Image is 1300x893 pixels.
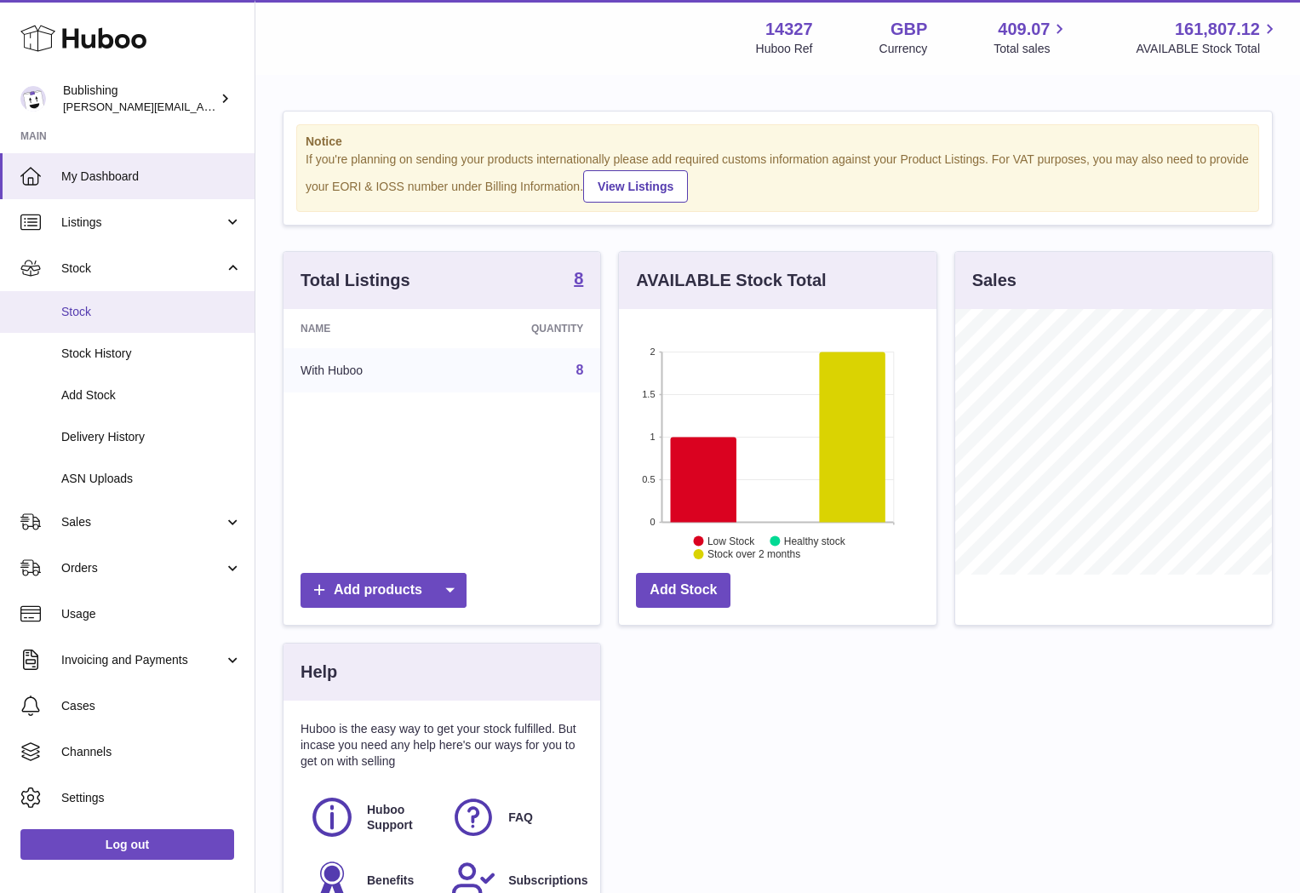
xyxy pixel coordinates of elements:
[301,661,337,684] h3: Help
[636,573,730,608] a: Add Stock
[20,86,46,112] img: hamza@bublishing.com
[994,18,1069,57] a: 409.07 Total sales
[583,170,688,203] a: View Listings
[765,18,813,41] strong: 14327
[643,474,656,484] text: 0.5
[636,269,826,292] h3: AVAILABLE Stock Total
[61,429,242,445] span: Delivery History
[61,387,242,404] span: Add Stock
[450,309,600,348] th: Quantity
[306,152,1250,203] div: If you're planning on sending your products internationally please add required customs informati...
[707,535,755,547] text: Low Stock
[784,535,846,547] text: Healthy stock
[309,794,433,840] a: Huboo Support
[61,260,224,277] span: Stock
[61,560,224,576] span: Orders
[367,873,414,889] span: Benefits
[650,432,656,442] text: 1
[707,548,800,560] text: Stock over 2 months
[576,363,583,377] a: 8
[61,698,242,714] span: Cases
[61,606,242,622] span: Usage
[61,304,242,320] span: Stock
[306,134,1250,150] strong: Notice
[994,41,1069,57] span: Total sales
[61,215,224,231] span: Listings
[61,744,242,760] span: Channels
[301,269,410,292] h3: Total Listings
[1136,18,1280,57] a: 161,807.12 AVAILABLE Stock Total
[61,514,224,530] span: Sales
[450,794,575,840] a: FAQ
[972,269,1017,292] h3: Sales
[301,721,583,770] p: Huboo is the easy way to get your stock fulfilled. But incase you need any help here's our ways f...
[650,346,656,357] text: 2
[574,270,583,287] strong: 8
[61,790,242,806] span: Settings
[367,802,432,834] span: Huboo Support
[283,348,450,392] td: With Huboo
[301,573,467,608] a: Add products
[61,652,224,668] span: Invoicing and Payments
[756,41,813,57] div: Huboo Ref
[891,18,927,41] strong: GBP
[508,810,533,826] span: FAQ
[63,83,216,115] div: Bublishing
[61,169,242,185] span: My Dashboard
[1175,18,1260,41] span: 161,807.12
[63,100,341,113] span: [PERSON_NAME][EMAIL_ADDRESS][DOMAIN_NAME]
[879,41,928,57] div: Currency
[283,309,450,348] th: Name
[1136,41,1280,57] span: AVAILABLE Stock Total
[20,829,234,860] a: Log out
[508,873,587,889] span: Subscriptions
[998,18,1050,41] span: 409.07
[61,346,242,362] span: Stock History
[650,517,656,527] text: 0
[574,270,583,290] a: 8
[61,471,242,487] span: ASN Uploads
[643,389,656,399] text: 1.5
